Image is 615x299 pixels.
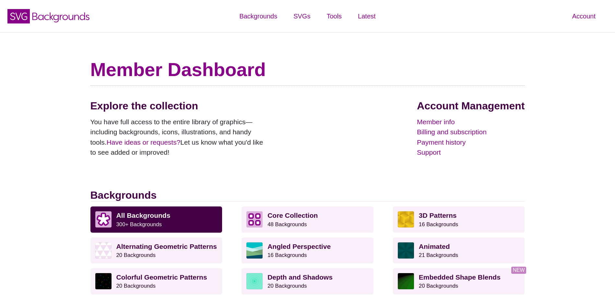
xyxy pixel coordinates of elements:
[90,100,269,112] h2: Explore the collection
[398,242,414,259] img: green rave light effect animated background
[267,221,307,227] small: 48 Backgrounds
[267,212,318,219] strong: Core Collection
[419,221,458,227] small: 16 Backgrounds
[116,283,156,289] small: 20 Backgrounds
[350,6,384,26] a: Latest
[116,243,217,250] strong: Alternating Geometric Patterns
[419,243,450,250] strong: Animated
[90,189,525,202] h2: Backgrounds
[90,58,525,81] h1: Member Dashboard
[231,6,285,26] a: Backgrounds
[267,283,307,289] small: 20 Backgrounds
[417,137,525,148] a: Payment history
[419,212,457,219] strong: 3D Patterns
[393,238,525,263] a: Animated21 Backgrounds
[90,268,222,294] a: Colorful Geometric Patterns20 Backgrounds
[267,273,333,281] strong: Depth and Shadows
[95,273,112,289] img: a rainbow pattern of outlined geometric shapes
[417,100,525,112] h2: Account Management
[242,206,373,232] a: Core Collection 48 Backgrounds
[393,268,525,294] a: Embedded Shape Blends20 Backgrounds
[90,238,222,263] a: Alternating Geometric Patterns20 Backgrounds
[318,6,350,26] a: Tools
[107,138,181,146] a: Have ideas or requests?
[246,242,263,259] img: abstract landscape with sky mountains and water
[419,252,458,258] small: 21 Backgrounds
[417,117,525,127] a: Member info
[267,243,331,250] strong: Angled Perspective
[419,273,501,281] strong: Embedded Shape Blends
[242,268,373,294] a: Depth and Shadows20 Backgrounds
[246,273,263,289] img: green layered rings within rings
[419,283,458,289] small: 20 Backgrounds
[95,242,112,259] img: light purple and white alternating triangle pattern
[417,127,525,137] a: Billing and subscription
[267,252,307,258] small: 16 Backgrounds
[90,117,269,158] p: You have full access to the entire library of graphics—including backgrounds, icons, illustration...
[393,206,525,232] a: 3D Patterns16 Backgrounds
[398,273,414,289] img: green to black rings rippling away from corner
[90,206,222,232] a: All Backgrounds 300+ Backgrounds
[285,6,318,26] a: SVGs
[116,221,162,227] small: 300+ Backgrounds
[116,273,207,281] strong: Colorful Geometric Patterns
[116,212,171,219] strong: All Backgrounds
[398,211,414,227] img: fancy golden cube pattern
[242,238,373,263] a: Angled Perspective16 Backgrounds
[564,6,604,26] a: Account
[116,252,156,258] small: 20 Backgrounds
[417,147,525,158] a: Support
